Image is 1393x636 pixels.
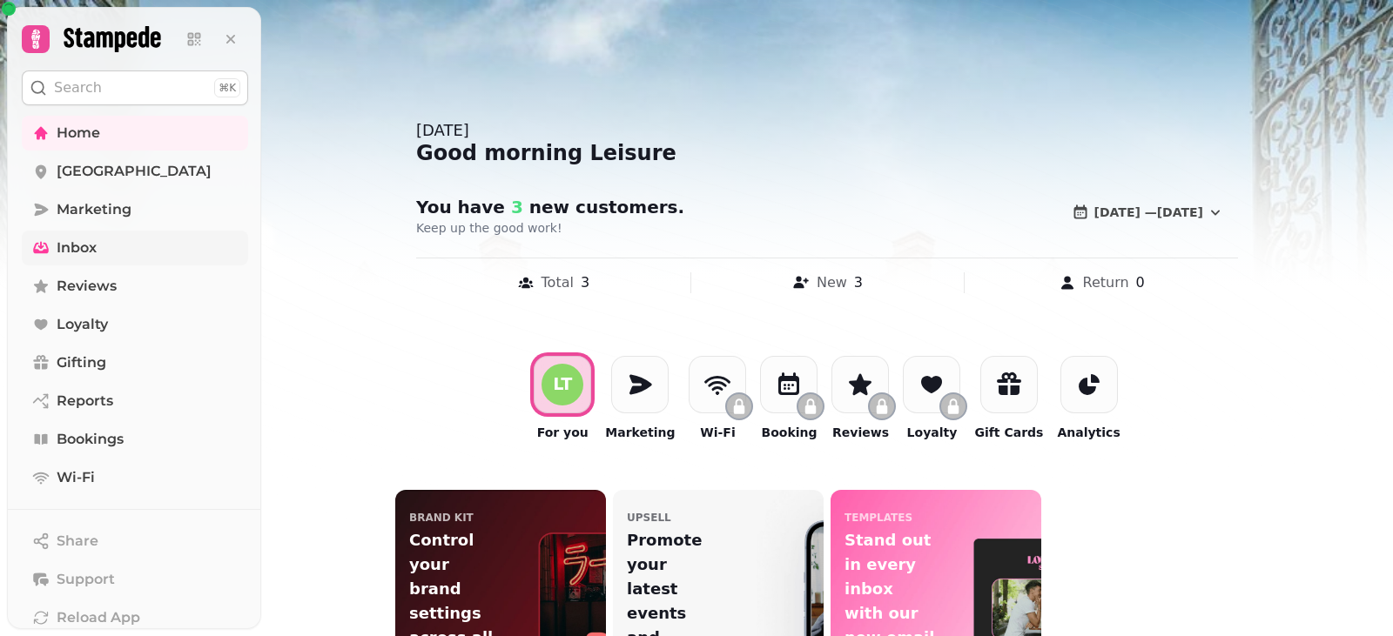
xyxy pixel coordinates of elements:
button: Support [22,562,248,597]
p: Booking [761,424,817,441]
div: Good morning Leisure [416,139,1238,167]
span: Reload App [57,607,140,628]
p: Search [54,77,102,98]
span: Reviews [57,276,117,297]
p: Reviews [832,424,889,441]
h2: You have new customer s . [416,195,750,219]
span: Loyalty [57,314,108,335]
span: Gifting [57,352,106,373]
p: Analytics [1057,424,1120,441]
span: Support [57,569,115,590]
span: Marketing [57,199,131,220]
span: Inbox [57,238,97,258]
a: Loyalty [22,307,248,342]
button: Search⌘K [22,70,248,105]
span: [DATE] — [DATE] [1094,206,1203,218]
a: Reports [22,384,248,418]
a: Gifting [22,345,248,380]
p: Gift Cards [974,424,1043,441]
a: Bookings [22,422,248,457]
p: Loyalty [907,424,958,441]
p: Keep up the good work! [416,219,862,237]
p: templates [845,511,912,525]
span: Share [57,531,98,552]
p: upsell [627,511,671,525]
div: L T [553,376,572,392]
a: Marketing [22,192,248,227]
a: [GEOGRAPHIC_DATA] [22,154,248,189]
button: Share [22,524,248,559]
p: Brand Kit [409,511,474,525]
a: Wi-Fi [22,460,248,495]
div: [DATE] [416,118,1238,143]
span: Bookings [57,429,124,450]
p: Marketing [605,424,675,441]
p: For you [537,424,589,441]
div: ⌘K [214,78,240,97]
button: Reload App [22,600,248,635]
p: Wi-Fi [700,424,735,441]
span: Home [57,123,100,144]
span: [GEOGRAPHIC_DATA] [57,161,212,182]
button: [DATE] —[DATE] [1058,195,1238,230]
a: Inbox [22,231,248,265]
span: 3 [505,197,523,218]
a: Home [22,116,248,151]
span: Wi-Fi [57,467,95,488]
span: Reports [57,391,113,412]
a: Reviews [22,269,248,304]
